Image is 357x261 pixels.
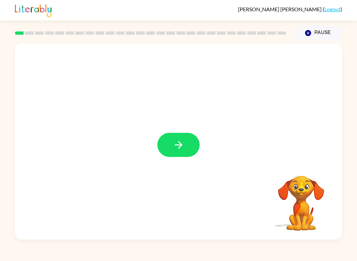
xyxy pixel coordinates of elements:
[324,6,340,12] a: Logout
[268,166,334,232] video: Your browser must support playing .mp4 files to use Literably. Please try using another browser.
[238,6,323,12] span: [PERSON_NAME] [PERSON_NAME]
[294,25,342,41] button: Pause
[15,3,52,17] img: Literably
[238,6,342,12] div: ( )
